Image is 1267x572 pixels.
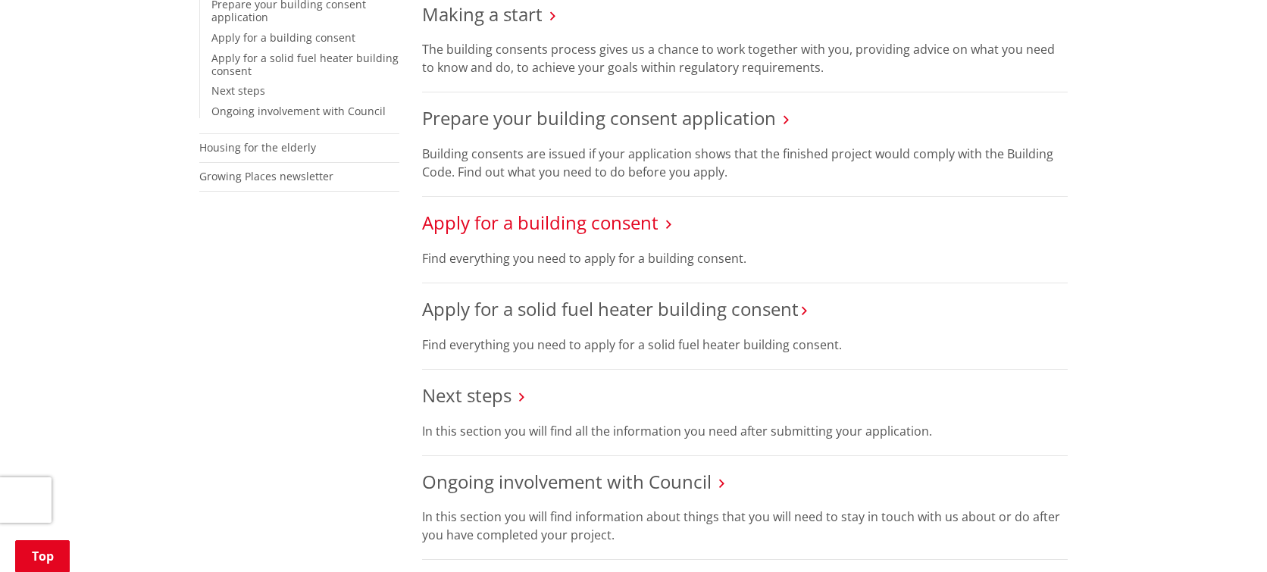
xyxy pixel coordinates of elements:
[422,105,776,130] a: Prepare your building consent application
[211,83,265,98] a: Next steps
[422,40,1068,77] p: The building consents process gives us a chance to work together with you, providing advice on wh...
[422,145,1068,181] p: Building consents are issued if your application shows that the finished project would comply wit...
[211,104,386,118] a: Ongoing involvement with Council
[422,296,799,321] a: Apply for a solid fuel heater building consent​
[422,383,511,408] a: Next steps
[422,2,543,27] a: Making a start
[422,210,659,235] a: Apply for a building consent
[422,422,1068,440] p: In this section you will find all the information you need after submitting your application.
[422,336,1068,354] p: Find everything you need to apply for a solid fuel heater building consent.
[211,30,355,45] a: Apply for a building consent
[199,169,333,183] a: Growing Places newsletter
[1197,508,1252,563] iframe: Messenger Launcher
[422,249,1068,267] p: Find everything you need to apply for a building consent.
[422,469,712,494] a: Ongoing involvement with Council
[15,540,70,572] a: Top
[199,140,316,155] a: Housing for the elderly
[422,508,1068,544] p: In this section you will find information about things that you will need to stay in touch with u...
[211,51,399,78] a: Apply for a solid fuel heater building consent​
